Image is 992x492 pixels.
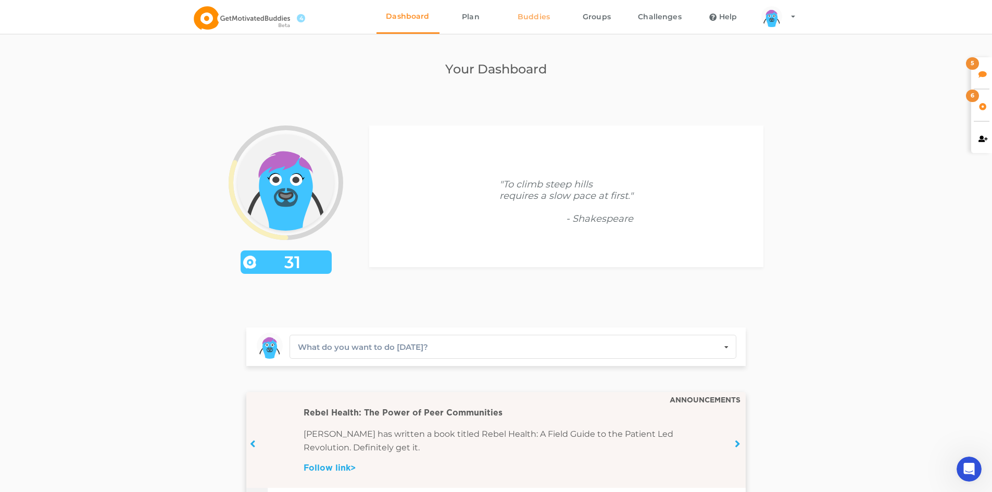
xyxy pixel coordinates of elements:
[304,409,503,417] span: Rebel Health: The Power of Peer Communities
[966,90,979,102] div: 6
[304,427,688,455] p: [PERSON_NAME] has written a book titled Rebel Health: A Field Guide to the Patient Led Revolution...
[499,179,633,224] div: "To climb steep hills requires a slow pace at first."
[957,457,982,482] iframe: Intercom live chat
[298,341,428,354] div: What do you want to do [DATE]?
[297,14,305,22] span: 4
[304,464,356,472] a: Follow link>
[966,57,979,70] div: 5
[670,397,740,404] div: ANNOUNCEMENTS
[256,257,329,268] span: 31
[203,60,789,79] h2: Your Dashboard
[499,213,633,224] div: - Shakespeare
